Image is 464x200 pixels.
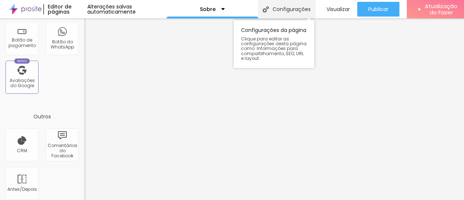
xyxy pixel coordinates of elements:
[241,26,306,34] font: Configurações da página
[87,3,136,15] font: Alterações salvas automaticamente
[315,2,357,17] button: Visualizar
[8,37,36,48] font: Botão de pagamento
[241,36,307,61] font: Clique para editar as configurações desta página como: Informações para compartilhamento, SEO, UR...
[425,2,457,16] font: Atualização do Fazer
[368,6,388,13] font: Publicar
[7,186,37,192] font: Antes/Depois
[17,59,27,63] font: Novo
[48,142,77,159] font: Comentários do Facebook
[48,3,72,15] font: Editor de páginas
[326,6,350,13] font: Visualizar
[273,6,311,13] font: Configurações
[51,39,74,50] font: Botão do WhatsApp
[33,113,51,120] font: Outros
[17,147,27,154] font: CRM
[200,6,216,13] font: Sobre
[263,6,269,12] img: Ícone
[10,77,35,89] font: Avaliações do Google
[357,2,399,17] button: Publicar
